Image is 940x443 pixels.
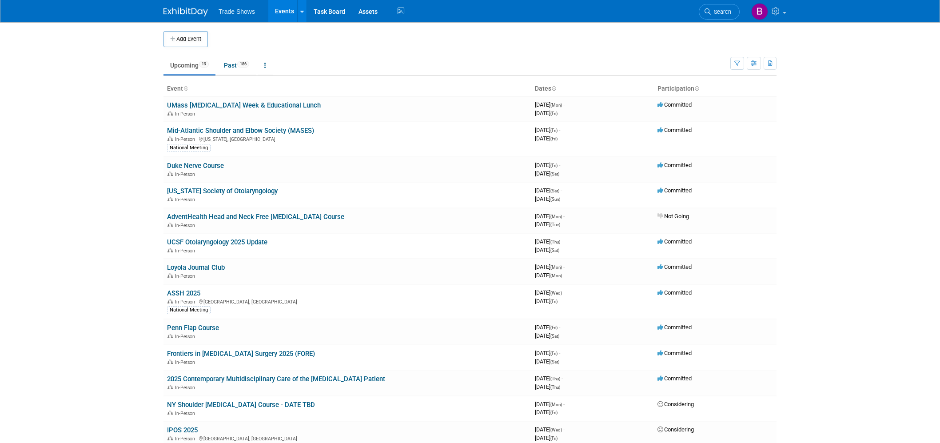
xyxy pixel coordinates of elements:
span: Considering [657,426,694,433]
img: In-Person Event [167,111,173,116]
span: In-Person [175,436,198,442]
span: [DATE] [535,272,562,279]
span: Not Going [657,213,689,220]
a: AdventHealth Head and Neck Free [MEDICAL_DATA] Course [167,213,344,221]
span: Committed [657,101,692,108]
span: (Fri) [550,163,558,168]
span: In-Person [175,111,198,117]
span: In-Person [175,385,198,391]
span: (Sat) [550,334,559,339]
span: (Wed) [550,427,562,432]
span: (Sat) [550,188,559,193]
span: - [563,213,565,220]
span: (Mon) [550,273,562,278]
span: Committed [657,350,692,356]
span: - [563,101,565,108]
span: (Fri) [550,128,558,133]
span: Committed [657,324,692,331]
span: In-Person [175,136,198,142]
span: [DATE] [535,127,560,133]
span: [DATE] [535,375,563,382]
span: - [559,127,560,133]
span: [DATE] [535,101,565,108]
a: Upcoming19 [163,57,215,74]
span: Considering [657,401,694,407]
span: [DATE] [535,358,559,365]
th: Dates [531,81,654,96]
span: [DATE] [535,213,565,220]
img: In-Person Event [167,136,173,141]
div: National Meeting [167,306,211,314]
span: [DATE] [535,332,559,339]
span: Committed [657,187,692,194]
span: Committed [657,263,692,270]
span: Committed [657,289,692,296]
div: [GEOGRAPHIC_DATA], [GEOGRAPHIC_DATA] [167,435,528,442]
span: (Fri) [550,136,558,141]
a: UMass [MEDICAL_DATA] Week & Educational Lunch [167,101,321,109]
span: Committed [657,162,692,168]
span: [DATE] [535,289,565,296]
span: [DATE] [535,383,560,390]
span: - [563,401,565,407]
span: In-Person [175,248,198,254]
span: In-Person [175,411,198,416]
span: - [562,238,563,245]
span: (Fri) [550,111,558,116]
span: [DATE] [535,324,560,331]
span: Committed [657,127,692,133]
span: [DATE] [535,298,558,304]
th: Participation [654,81,777,96]
a: Sort by Start Date [551,85,556,92]
span: [DATE] [535,350,560,356]
span: Committed [657,238,692,245]
span: (Fri) [550,325,558,330]
span: In-Person [175,359,198,365]
span: - [562,375,563,382]
span: - [563,289,565,296]
span: (Sat) [550,359,559,364]
span: [DATE] [535,162,560,168]
a: Sort by Event Name [183,85,187,92]
span: [DATE] [535,135,558,142]
span: [DATE] [535,221,560,227]
img: Becca Rensi [751,3,768,20]
a: UCSF Otolaryngology 2025 Update [167,238,267,246]
button: Add Event [163,31,208,47]
span: [DATE] [535,263,565,270]
span: In-Person [175,172,198,177]
span: (Thu) [550,376,560,381]
a: Loyola Journal Club [167,263,225,271]
span: Search [711,8,731,15]
span: 19 [199,61,209,68]
span: 186 [237,61,249,68]
span: - [559,162,560,168]
a: Frontiers in [MEDICAL_DATA] Surgery 2025 (FORE) [167,350,315,358]
span: (Mon) [550,103,562,108]
img: In-Person Event [167,436,173,440]
span: [DATE] [535,238,563,245]
span: [DATE] [535,409,558,415]
span: (Mon) [550,214,562,219]
span: [DATE] [535,435,558,441]
span: [DATE] [535,426,565,433]
img: In-Person Event [167,172,173,176]
span: In-Person [175,197,198,203]
a: NY Shoulder [MEDICAL_DATA] Course - DATE TBD [167,401,315,409]
a: Sort by Participation Type [694,85,699,92]
img: In-Person Event [167,248,173,252]
img: In-Person Event [167,223,173,227]
span: - [559,350,560,356]
a: Penn Flap Course [167,324,219,332]
img: In-Person Event [167,385,173,389]
a: Search [699,4,740,20]
span: [DATE] [535,170,559,177]
span: (Sun) [550,197,560,202]
span: (Fri) [550,436,558,441]
a: Duke Nerve Course [167,162,224,170]
span: (Fri) [550,299,558,304]
a: Past186 [217,57,256,74]
span: (Wed) [550,291,562,295]
span: Trade Shows [219,8,255,15]
span: - [561,187,562,194]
